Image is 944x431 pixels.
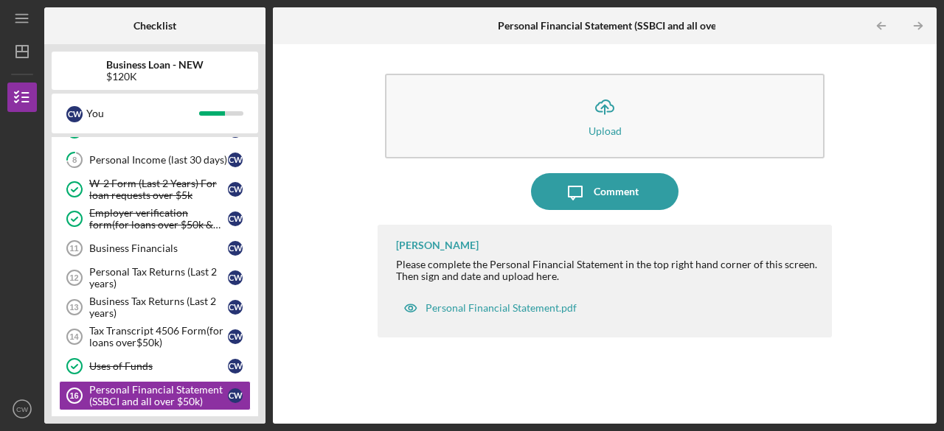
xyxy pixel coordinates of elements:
[59,145,251,175] a: 8Personal Income (last 30 days)CW
[228,300,243,315] div: C W
[531,173,678,210] button: Comment
[59,204,251,234] a: Employer verification form(for loans over $50k & W-2 Employement)CW
[426,302,577,314] div: Personal Financial Statement.pdf
[59,234,251,263] a: 11Business FinancialsCW
[133,20,176,32] b: Checklist
[86,101,199,126] div: You
[16,405,29,413] text: CW
[228,270,243,285] div: C W
[228,241,243,256] div: C W
[59,175,251,204] a: W-2 Form (Last 2 Years) For loan requests over $5kCW
[228,388,243,403] div: C W
[59,322,251,351] a: 14Tax Transcript 4506 Form(for loans over$50k)CW
[396,239,479,251] div: [PERSON_NAME]
[89,295,228,319] div: Business Tax Returns (Last 2 years)
[69,391,78,400] tspan: 16
[59,292,251,322] a: 13Business Tax Returns (Last 2 years)CW
[589,125,622,136] div: Upload
[69,332,79,341] tspan: 14
[89,154,228,166] div: Personal Income (last 30 days)
[396,259,817,282] div: Please complete the Personal Financial Statement in the top right hand corner of this screen. The...
[72,155,77,165] tspan: 8
[59,351,251,381] a: Uses of FundsCW
[594,173,639,210] div: Comment
[228,153,243,167] div: C W
[228,359,243,374] div: C W
[228,182,243,197] div: C W
[89,266,228,290] div: Personal Tax Returns (Last 2 years)
[385,74,825,158] button: Upload
[59,381,251,410] a: 16Personal Financial Statement (SSBCI and all over $50k)CW
[89,178,228,201] div: W-2 Form (Last 2 Years) For loan requests over $5k
[228,329,243,344] div: C W
[89,242,228,254] div: Business Financials
[106,71,204,83] div: $120K
[228,211,243,226] div: C W
[396,293,584,323] button: Personal Financial Statement.pdf
[89,207,228,231] div: Employer verification form(for loans over $50k & W-2 Employement)
[89,384,228,407] div: Personal Financial Statement (SSBCI and all over $50k)
[69,273,78,282] tspan: 12
[498,20,749,32] b: Personal Financial Statement (SSBCI and all over $50k)
[69,303,78,312] tspan: 13
[89,360,228,372] div: Uses of Funds
[7,394,37,424] button: CW
[106,59,204,71] b: Business Loan - NEW
[69,244,78,253] tspan: 11
[89,325,228,348] div: Tax Transcript 4506 Form(for loans over$50k)
[66,106,83,122] div: C W
[59,263,251,292] a: 12Personal Tax Returns (Last 2 years)CW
